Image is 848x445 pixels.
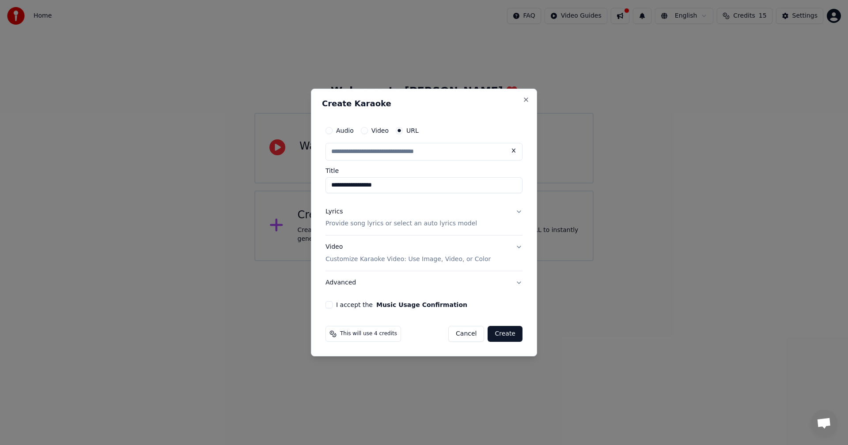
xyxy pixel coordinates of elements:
[326,255,491,264] p: Customize Karaoke Video: Use Image, Video, or Color
[336,127,354,134] label: Audio
[336,302,467,308] label: I accept the
[406,127,419,134] label: URL
[340,330,397,337] span: This will use 4 credits
[326,271,522,294] button: Advanced
[326,236,522,271] button: VideoCustomize Karaoke Video: Use Image, Video, or Color
[376,302,467,308] button: I accept the
[322,100,526,108] h2: Create Karaoke
[326,220,477,228] p: Provide song lyrics or select an auto lyrics model
[448,326,484,342] button: Cancel
[326,168,522,174] label: Title
[488,326,522,342] button: Create
[326,200,522,236] button: LyricsProvide song lyrics or select an auto lyrics model
[326,207,343,216] div: Lyrics
[326,243,491,264] div: Video
[371,127,389,134] label: Video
